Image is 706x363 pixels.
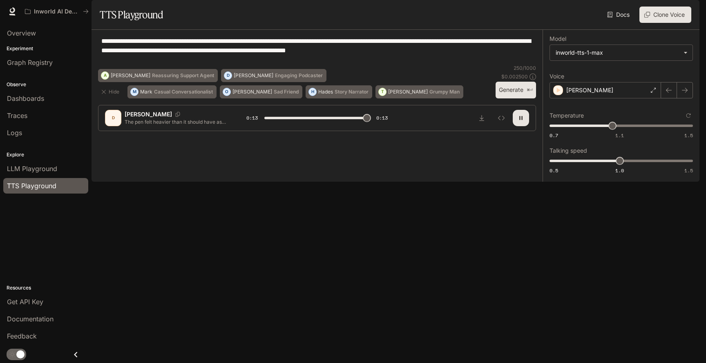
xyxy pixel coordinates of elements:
[21,3,92,20] button: All workspaces
[615,167,624,174] span: 1.0
[550,73,564,79] p: Voice
[550,45,693,60] div: inworld-tts-1-max
[152,73,214,78] p: Reassuring Support Agent
[684,132,693,139] span: 1.5
[335,89,369,94] p: Story Narrator
[501,73,528,80] p: $ 0.002500
[125,110,172,118] p: [PERSON_NAME]
[615,132,624,139] span: 1.1
[127,85,217,98] button: MMarkCasual Conversationalist
[274,89,299,94] p: Sad Friend
[275,73,323,78] p: Engaging Podcaster
[639,7,691,23] button: Clone Voice
[527,88,533,93] p: ⌘⏎
[172,112,183,117] button: Copy Voice ID
[550,36,566,42] p: Model
[98,69,218,82] button: A[PERSON_NAME]Reassuring Support Agent
[375,85,463,98] button: T[PERSON_NAME]Grumpy Man
[429,89,460,94] p: Grumpy Man
[107,111,120,125] div: D
[556,49,679,57] div: inworld-tts-1-max
[100,7,163,23] h1: TTS Playground
[140,89,152,94] p: Mark
[474,110,490,126] button: Download audio
[550,132,558,139] span: 0.7
[232,89,272,94] p: [PERSON_NAME]
[224,69,232,82] div: D
[220,85,302,98] button: O[PERSON_NAME]Sad Friend
[246,114,258,122] span: 0:13
[34,8,80,15] p: Inworld AI Demos
[318,89,333,94] p: Hades
[223,85,230,98] div: O
[379,85,386,98] div: T
[496,82,536,98] button: Generate⌘⏎
[234,73,273,78] p: [PERSON_NAME]
[125,118,227,125] p: The pen felt heavier than it should have as I signed my name at the bottom of papers I barely und...
[309,85,316,98] div: H
[154,89,213,94] p: Casual Conversationalist
[221,69,326,82] button: D[PERSON_NAME]Engaging Podcaster
[684,167,693,174] span: 1.5
[101,69,109,82] div: A
[566,86,613,94] p: [PERSON_NAME]
[306,85,372,98] button: HHadesStory Narrator
[514,65,536,71] p: 250 / 1000
[98,85,124,98] button: Hide
[388,89,428,94] p: [PERSON_NAME]
[493,110,509,126] button: Inspect
[605,7,633,23] a: Docs
[684,111,693,120] button: Reset to default
[376,114,388,122] span: 0:13
[550,148,587,154] p: Talking speed
[550,167,558,174] span: 0.5
[550,113,584,118] p: Temperature
[111,73,150,78] p: [PERSON_NAME]
[131,85,138,98] div: M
